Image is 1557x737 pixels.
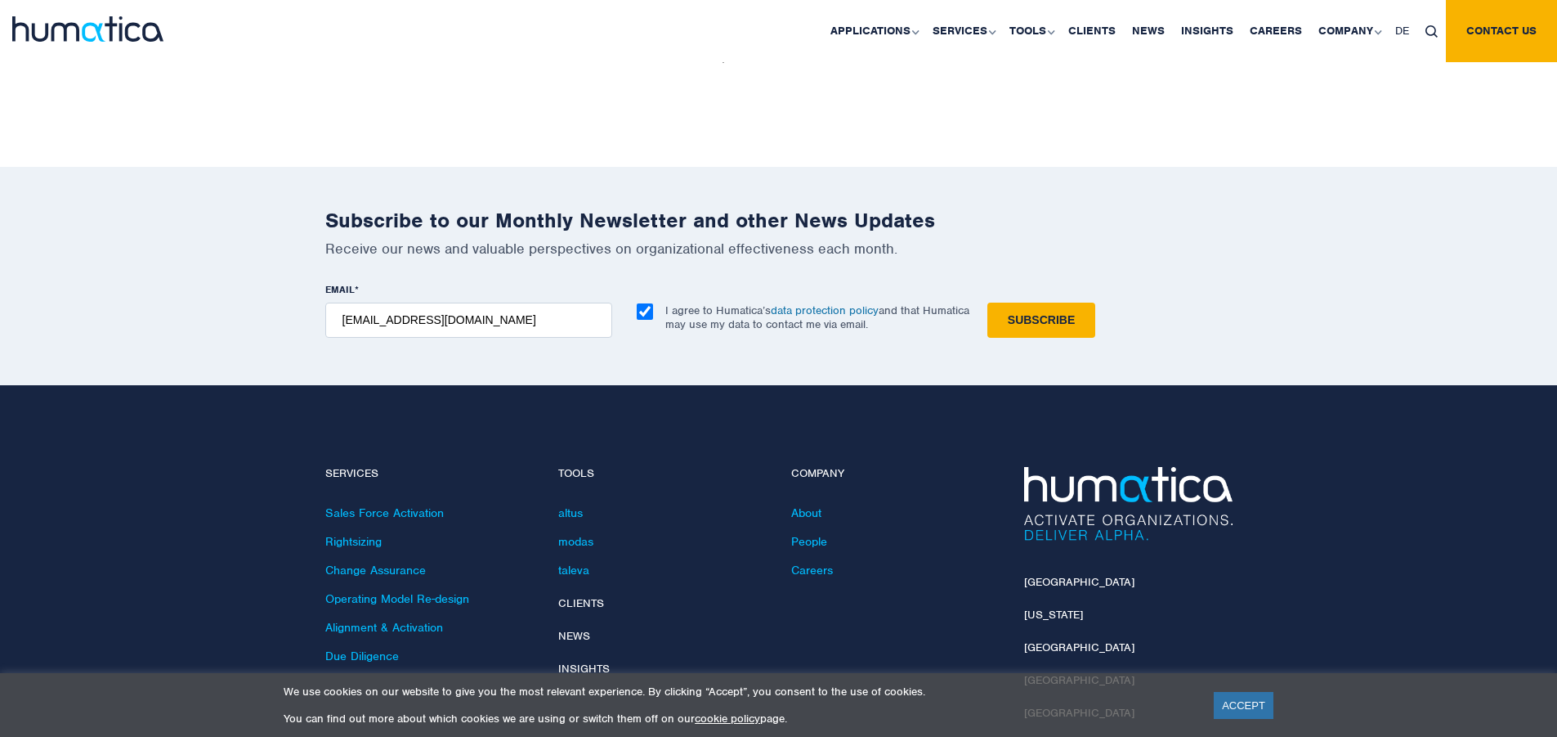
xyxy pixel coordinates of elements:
[325,240,1233,258] p: Receive our news and valuable perspectives on organizational effectiveness each month.
[665,303,969,331] p: I agree to Humatica’s and that Humatica may use my data to contact me via email.
[1024,467,1233,541] img: Humatica
[558,563,589,577] a: taleva
[325,303,612,338] input: name@company.com
[1214,692,1273,719] a: ACCEPT
[284,712,1193,726] p: You can find out more about which cookies we are using or switch them off on our page.
[558,506,583,520] a: altus
[637,303,653,320] input: I agree to Humatica’sdata protection policyand that Humatica may use my data to contact me via em...
[558,662,610,676] a: Insights
[325,563,426,577] a: Change Assurance
[284,685,1193,699] p: We use cookies on our website to give you the most relevant experience. By clicking “Accept”, you...
[791,467,1000,481] h4: Company
[1395,24,1409,38] span: DE
[325,591,469,606] a: Operating Model Re-design
[1024,640,1134,654] a: [GEOGRAPHIC_DATA]
[558,534,593,549] a: modas
[1024,575,1134,589] a: [GEOGRAPHIC_DATA]
[558,467,767,481] h4: Tools
[987,303,1095,338] input: Subscribe
[771,303,879,317] a: data protection policy
[325,620,443,635] a: Alignment & Activation
[325,283,355,296] span: EMAIL
[325,208,1233,233] h2: Subscribe to our Monthly Newsletter and other News Updates
[791,506,821,520] a: About
[791,534,827,549] a: People
[325,467,534,481] h4: Services
[325,534,382,549] a: Rightsizing
[325,649,399,663] a: Due Diligence
[1425,25,1438,38] img: search_icon
[558,596,604,610] a: Clients
[325,506,444,520] a: Sales Force Activation
[791,563,833,577] a: Careers
[1024,608,1083,622] a: [US_STATE]
[12,16,163,42] img: logo
[558,629,590,643] a: News
[695,712,760,726] a: cookie policy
